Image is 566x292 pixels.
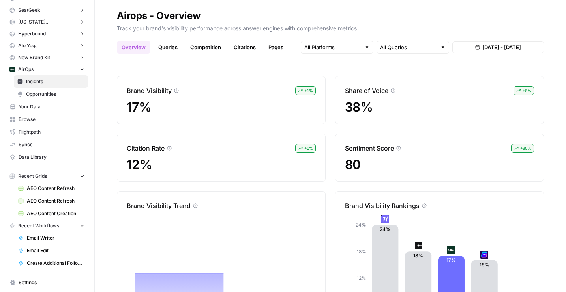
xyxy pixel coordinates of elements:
span: Create Additional Follow-Up [27,260,84,267]
a: Your Data [6,100,88,113]
a: Email Writer [15,232,88,244]
tspan: 12% [357,275,366,281]
button: Hyperbound [6,28,88,40]
button: New Brand Kit [6,52,88,63]
span: New Brand Kit [18,54,50,61]
input: All Queries [380,43,437,51]
a: AEO Content Creation [15,207,88,220]
a: Flightpath [6,126,88,138]
a: Overview [117,41,150,54]
span: Syncs [19,141,84,148]
span: Opportunities [26,91,84,98]
a: Settings [6,276,88,289]
span: Flightpath [19,128,84,136]
p: Brand Visibility [127,86,172,95]
text: 18% [413,253,423,259]
p: Track your brand's visibility performance across answer engines with comprehensive metrics. [117,22,544,32]
p: Share of Voice [345,86,388,95]
span: + 8 % [523,87,531,94]
a: Syncs [6,138,88,151]
span: + 1 % [304,145,313,151]
img: q1k0jh8xe2mxn088pu84g40890p5 [414,242,422,249]
a: Pages [264,41,288,54]
span: Insights [26,78,84,85]
p: Citation Rate [127,143,165,153]
span: 12% [127,157,152,172]
span: AEO Content Refresh [27,197,84,205]
img: cbtemd9yngpxf5d3cs29ym8ckjcf [480,251,488,259]
button: [US_STATE][GEOGRAPHIC_DATA] [6,16,88,28]
a: Opportunities [14,88,88,100]
a: Create Additional Follow-Up [15,257,88,270]
span: + 1 % [304,87,313,94]
span: Recent Workflows [18,222,59,229]
p: Brand Visibility Rankings [345,201,420,210]
p: Sentiment Score [345,143,394,153]
span: Browse [19,116,84,123]
button: Recent Grids [6,170,88,182]
span: Email Edit [27,247,84,254]
span: [US_STATE][GEOGRAPHIC_DATA] [18,19,76,26]
img: yjux4x3lwinlft1ym4yif8lrli78 [447,246,455,254]
img: m99gc1mb2p27l8faod7pewtdphe4 [381,215,389,223]
a: Browse [6,113,88,126]
span: Hyperbound [18,30,46,37]
img: yjux4x3lwinlft1ym4yif8lrli78 [9,67,15,72]
a: Citations [229,41,261,54]
span: 80 [345,157,361,172]
a: AEO Content Refresh [15,182,88,195]
span: + 30 % [520,145,531,151]
a: Insights [14,75,88,88]
button: AirOps [6,63,88,75]
span: Your Data [19,103,84,110]
a: Queries [154,41,182,54]
button: Alo Yoga [6,40,88,52]
a: Competition [186,41,226,54]
span: Settings [19,279,84,286]
span: [DATE] - [DATE] [482,43,521,51]
text: 17% [446,257,456,263]
text: 16% [480,262,489,268]
span: Data Library [19,154,84,161]
span: 17% [127,99,151,115]
span: Alo Yoga [18,42,38,49]
span: AirOps [18,66,34,73]
tspan: 24% [356,222,366,228]
span: AEO Content Refresh [27,185,84,192]
span: AEO Content Creation [27,210,84,217]
span: Email Writer [27,234,84,242]
button: SeatGeek [6,4,88,16]
button: [DATE] - [DATE] [452,41,544,53]
button: Recent Workflows [6,220,88,232]
p: Brand Visibility Trend [127,201,191,210]
div: Airops - Overview [117,9,201,22]
a: AEO Content Refresh [15,195,88,207]
text: 24% [380,226,390,232]
span: 38% [345,99,373,115]
a: Data Library [6,151,88,164]
tspan: 18% [357,249,366,255]
span: Recent Grids [18,173,47,180]
input: All Platforms [304,43,361,51]
span: SeatGeek [18,7,40,14]
a: Email Edit [15,244,88,257]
